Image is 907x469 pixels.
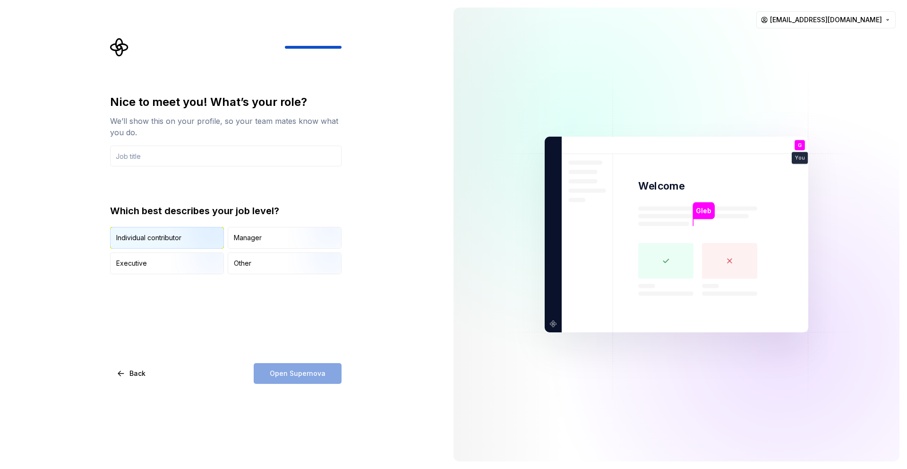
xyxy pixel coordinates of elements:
[756,11,896,28] button: [EMAIL_ADDRESS][DOMAIN_NAME]
[110,115,342,138] div: We’ll show this on your profile, so your team mates know what you do.
[110,204,342,217] div: Which best describes your job level?
[116,233,181,243] div: Individual contributor
[795,156,804,161] p: You
[110,95,342,110] div: Nice to meet you! What’s your role?
[234,233,262,243] div: Manager
[638,179,685,193] p: Welcome
[234,259,251,268] div: Other
[110,38,129,57] svg: Supernova Logo
[129,369,145,378] span: Back
[116,259,147,268] div: Executive
[696,206,711,216] p: Gleb
[110,146,342,166] input: Job title
[110,363,154,384] button: Back
[798,143,802,148] p: G
[770,15,882,25] span: [EMAIL_ADDRESS][DOMAIN_NAME]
